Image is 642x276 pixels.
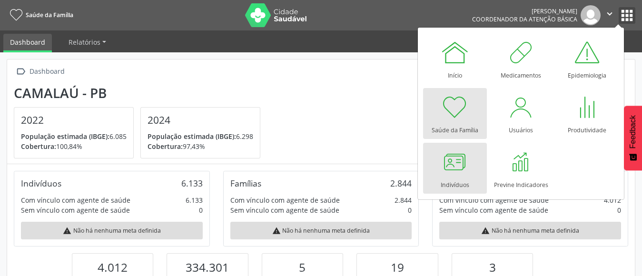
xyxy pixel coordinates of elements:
i: warning [481,227,490,235]
a: Início [423,33,487,84]
a: Dashboard [3,34,52,52]
div: 0 [408,205,412,215]
a: Relatórios [62,34,113,50]
a: Medicamentos [489,33,553,84]
div: Sem vínculo com agente de saúde [439,205,548,215]
div: Com vínculo com agente de saúde [439,195,549,205]
a: Saúde da Família [423,88,487,139]
p: 6.085 [21,131,127,141]
div: Dashboard [28,65,66,79]
i:  [604,9,615,19]
button: apps [619,7,635,24]
i:  [14,65,28,79]
div: Não há nenhuma meta definida [439,222,621,239]
div: 4.012 [604,195,621,205]
span: Cobertura: [21,142,56,151]
div: Não há nenhuma meta definida [21,222,203,239]
div: Com vínculo com agente de saúde [230,195,340,205]
span: População estimada (IBGE): [148,132,236,141]
img: img [581,5,601,25]
span: População estimada (IBGE): [21,132,109,141]
a: Epidemiologia [555,33,619,84]
div: 6.133 [181,178,203,188]
div: 6.133 [186,195,203,205]
p: 97,43% [148,141,253,151]
div: Indivíduos [21,178,61,188]
div: 2.844 [390,178,412,188]
span: 4.012 [98,259,128,275]
div: 0 [617,205,621,215]
h4: 2022 [21,114,127,126]
div: Famílias [230,178,261,188]
span: Relatórios [69,38,100,47]
a:  Dashboard [14,65,66,79]
div: 2.844 [395,195,412,205]
span: 334.301 [186,259,229,275]
span: Feedback [629,115,637,148]
span: Coordenador da Atenção Básica [472,15,577,23]
span: 5 [299,259,306,275]
div: Sem vínculo com agente de saúde [230,205,339,215]
span: Saúde da Família [26,11,73,19]
i: warning [272,227,281,235]
span: Cobertura: [148,142,183,151]
div: Camalaú - PB [14,85,267,101]
button:  [601,5,619,25]
div: [PERSON_NAME] [472,7,577,15]
p: 6.298 [148,131,253,141]
div: Com vínculo com agente de saúde [21,195,130,205]
p: 100,84% [21,141,127,151]
a: Indivíduos [423,143,487,194]
a: Saúde da Família [7,7,73,23]
span: 19 [391,259,404,275]
a: Previne Indicadores [489,143,553,194]
i: warning [63,227,71,235]
button: Feedback - Mostrar pesquisa [624,106,642,170]
div: 0 [199,205,203,215]
div: Sem vínculo com agente de saúde [21,205,130,215]
a: Produtividade [555,88,619,139]
span: 3 [489,259,496,275]
a: Usuários [489,88,553,139]
div: Não há nenhuma meta definida [230,222,412,239]
h4: 2024 [148,114,253,126]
